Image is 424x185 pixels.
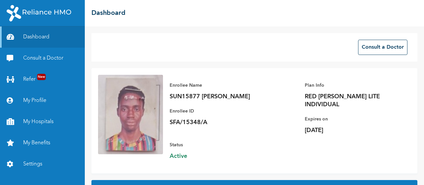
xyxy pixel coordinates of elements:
[98,75,163,154] img: Enrollee
[7,5,71,22] img: RelianceHMO's Logo
[170,141,262,149] p: Status
[305,126,397,134] p: [DATE]
[305,93,397,109] p: RED [PERSON_NAME] LITE INDIVIDUAL
[358,40,407,55] button: Consult a Doctor
[91,8,126,18] h2: Dashboard
[170,81,262,89] p: Enrollee Name
[305,81,397,89] p: Plan Info
[170,93,262,101] p: SUN15877 [PERSON_NAME]
[37,74,46,80] span: New
[305,115,397,123] p: Expires on
[170,107,262,115] p: Enrollee ID
[170,152,262,160] span: Active
[170,118,262,126] p: SFA/15348/A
